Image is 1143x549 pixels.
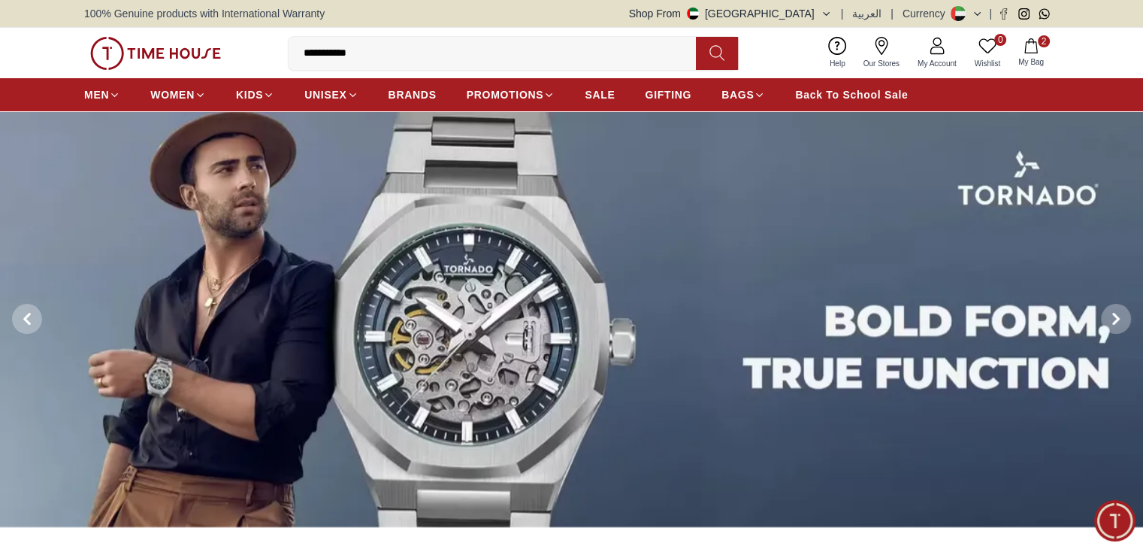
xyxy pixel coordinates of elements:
em: Back [11,11,41,41]
a: GIFTING [645,81,691,108]
a: SALE [585,81,615,108]
span: 0 [994,34,1006,46]
span: UNISEX [304,87,346,102]
span: PROMOTIONS [467,87,544,102]
textarea: We are here to help you [4,327,297,402]
a: UNISEX [304,81,358,108]
span: My Account [912,58,963,69]
span: | [989,6,992,21]
span: BAGS [721,87,754,102]
a: Whatsapp [1039,8,1050,20]
a: Instagram [1018,8,1030,20]
div: Time House Support [80,20,251,34]
a: Facebook [998,8,1009,20]
span: Hey there! Need help finding the perfect watch? I'm here if you have any questions or need a quic... [26,232,225,302]
span: Back To School Sale [795,87,908,102]
div: Chat Widget [1094,500,1135,541]
div: Currency [903,6,951,21]
img: ... [90,37,221,70]
span: | [841,6,844,21]
a: 0Wishlist [966,34,1009,72]
span: SALE [585,87,615,102]
span: | [891,6,894,21]
a: Our Stores [854,34,909,72]
span: Help [824,58,851,69]
button: العربية [852,6,881,21]
span: Wishlist [969,58,1006,69]
em: Blush [86,230,100,246]
span: Our Stores [857,58,906,69]
a: WOMEN [150,81,206,108]
span: WOMEN [150,87,195,102]
span: BRANDS [389,87,437,102]
span: 11:26 AM [200,296,239,305]
a: BAGS [721,81,765,108]
a: BRANDS [389,81,437,108]
a: KIDS [236,81,274,108]
span: GIFTING [645,87,691,102]
a: PROMOTIONS [467,81,555,108]
a: Help [821,34,854,72]
img: Profile picture of Time House Support [47,14,71,39]
span: 2 [1038,35,1050,47]
span: 100% Genuine products with International Warranty [84,6,325,21]
span: KIDS [236,87,263,102]
span: MEN [84,87,109,102]
div: Time House Support [15,202,297,217]
img: United Arab Emirates [687,8,699,20]
a: MEN [84,81,120,108]
button: 2My Bag [1009,35,1053,71]
a: Back To School Sale [795,81,908,108]
button: Shop From[GEOGRAPHIC_DATA] [629,6,832,21]
span: My Bag [1012,56,1050,68]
